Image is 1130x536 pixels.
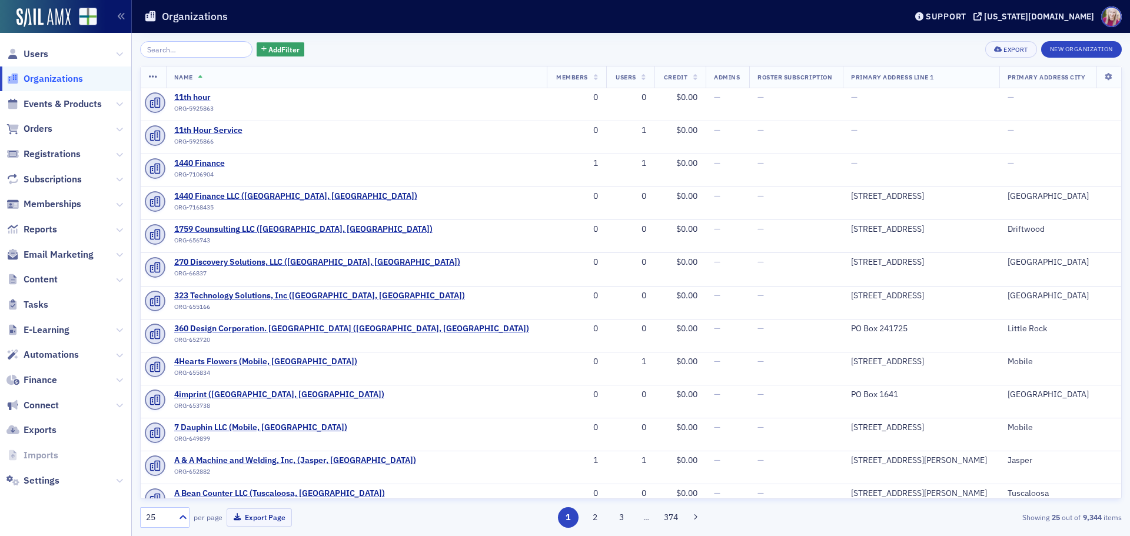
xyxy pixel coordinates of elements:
span: — [757,191,764,201]
span: A & A Machine and Welding, Inc, (Jasper, AL) [174,455,416,466]
span: 4Hearts Flowers (Mobile, AL) [174,357,357,367]
div: 0 [555,324,598,334]
span: — [714,158,720,168]
span: 270 Discovery Solutions, LLC (Birmingham, AL) [174,257,460,268]
span: $0.00 [676,92,697,102]
span: Email Marketing [24,248,94,261]
strong: 9,344 [1081,512,1104,522]
a: 11th hour [174,92,281,103]
span: 7 Dauphin LLC (Mobile, AL) [174,422,347,433]
a: 4Hearts Flowers (Mobile, [GEOGRAPHIC_DATA]) [174,357,357,367]
span: — [757,488,764,498]
div: 0 [614,488,646,499]
div: PO Box 241725 [851,324,991,334]
span: $0.00 [676,125,697,135]
div: 25 [146,511,172,524]
div: ORG-652882 [174,468,416,480]
div: Tuscaloosa [1008,488,1113,499]
a: A Bean Counter LLC (Tuscaloosa, [GEOGRAPHIC_DATA]) [174,488,385,499]
span: Registrations [24,148,81,161]
div: 0 [555,224,598,235]
div: Driftwood [1008,224,1113,235]
div: 0 [555,389,598,400]
button: 3 [611,507,632,528]
a: 1759 Counsulting LLC ([GEOGRAPHIC_DATA], [GEOGRAPHIC_DATA]) [174,224,433,235]
div: ORG-5925863 [174,105,281,116]
span: Primary Address Line 1 [851,73,934,81]
div: 0 [555,191,598,202]
span: Settings [24,474,59,487]
span: Orders [24,122,52,135]
div: Showing out of items [803,512,1122,522]
span: — [757,389,764,399]
div: 1 [555,158,598,169]
a: View Homepage [71,8,97,28]
span: Admins [714,73,740,81]
a: 1440 Finance LLC ([GEOGRAPHIC_DATA], [GEOGRAPHIC_DATA]) [174,191,417,202]
span: — [757,92,764,102]
span: — [714,389,720,399]
button: [US_STATE][DOMAIN_NAME] [973,12,1098,21]
span: — [757,257,764,267]
div: Mobile [1008,357,1113,367]
div: ORG-652720 [174,336,529,348]
a: Automations [6,348,79,361]
span: Credit [664,73,687,81]
span: Users [24,48,48,61]
span: — [757,125,764,135]
img: SailAMX [79,8,97,26]
span: $0.00 [676,257,697,267]
div: 0 [555,291,598,301]
div: [GEOGRAPHIC_DATA] [1008,191,1113,202]
a: Tasks [6,298,48,311]
span: Subscriptions [24,173,82,186]
a: Exports [6,424,56,437]
div: 0 [614,92,646,103]
div: [STREET_ADDRESS] [851,422,991,433]
div: [STREET_ADDRESS] [851,291,991,301]
span: 1440 Finance LLC (Lexington, AL) [174,191,417,202]
span: Events & Products [24,98,102,111]
span: — [714,455,720,465]
span: — [714,191,720,201]
a: Registrations [6,148,81,161]
div: 0 [555,92,598,103]
button: Export Page [227,508,292,527]
span: E-Learning [24,324,69,337]
div: 0 [614,389,646,400]
span: Content [24,273,58,286]
a: 270 Discovery Solutions, LLC ([GEOGRAPHIC_DATA], [GEOGRAPHIC_DATA]) [174,257,460,268]
span: $0.00 [676,224,697,234]
div: 0 [555,357,598,367]
span: — [1008,158,1014,168]
div: Jasper [1008,455,1113,466]
div: 1 [614,125,646,136]
a: 11th Hour Service [174,125,281,136]
a: Events & Products [6,98,102,111]
span: $0.00 [676,323,697,334]
span: Connect [24,399,59,412]
span: $0.00 [676,158,697,168]
div: 0 [614,191,646,202]
div: Mobile [1008,422,1113,433]
span: 360 Design Corporation. Luxe Norwalk (Little Rock, AR) [174,324,529,334]
div: ORG-655166 [174,303,465,315]
button: 2 [584,507,605,528]
span: Add Filter [268,44,300,55]
div: 0 [614,324,646,334]
span: $0.00 [676,488,697,498]
div: ORG-653738 [174,402,384,414]
button: 1 [558,507,579,528]
span: Profile [1101,6,1122,27]
span: Imports [24,449,58,462]
label: per page [194,512,222,522]
span: 1440 Finance [174,158,281,169]
a: 323 Technology Solutions, Inc ([GEOGRAPHIC_DATA], [GEOGRAPHIC_DATA]) [174,291,465,301]
a: 360 Design Corporation. [GEOGRAPHIC_DATA] ([GEOGRAPHIC_DATA], [GEOGRAPHIC_DATA]) [174,324,529,334]
img: SailAMX [16,8,71,27]
span: — [851,158,858,168]
a: Subscriptions [6,173,82,186]
div: [GEOGRAPHIC_DATA] [1008,389,1113,400]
